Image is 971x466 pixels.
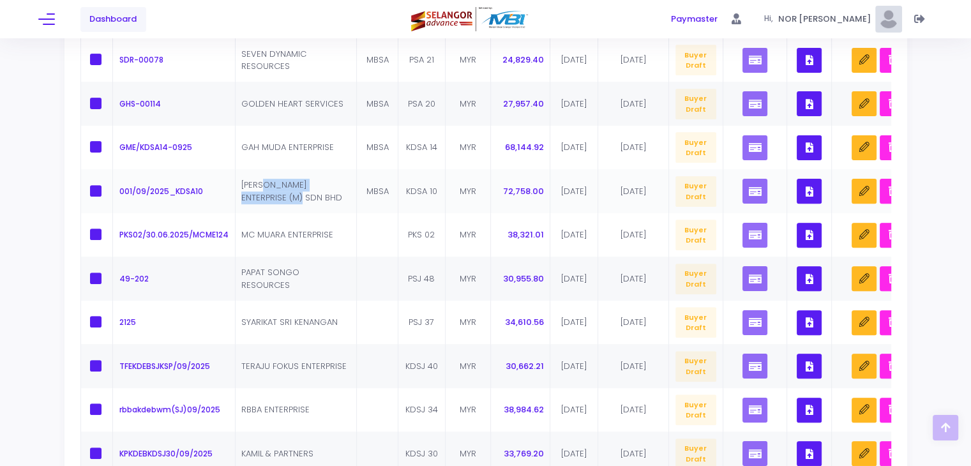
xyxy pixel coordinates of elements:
[502,54,544,66] span: 24,829.40
[675,220,716,250] span: Buyer Draft
[119,361,210,372] span: TFEKDEBSJKSP/09/2025
[797,266,822,291] button: Click to View, Upload, Download, and Delete Documents List
[778,13,875,26] span: NOR [PERSON_NAME]
[675,89,716,119] span: Buyer Draft
[398,38,446,82] td: PSA 21
[398,257,446,301] td: PSJ 48
[446,169,491,213] td: MYR
[119,229,229,240] span: PKS02/30.06.2025/MCME124
[503,185,544,197] span: 72,758.00
[550,38,598,82] td: [DATE]
[550,82,598,126] td: [DATE]
[852,135,877,160] button: Edit
[241,179,342,204] span: [PERSON_NAME] ENTERPRISE (M) SDN BHD
[119,186,203,197] span: 001/09/2025_KDSA10
[504,403,544,416] span: 38,984.62
[852,310,877,335] button: Edit
[880,398,905,423] button: Delete
[504,447,544,460] span: 33,769.20
[119,448,213,459] span: KPKDEBKDSJ30/09/2025
[357,82,398,126] td: MBSA
[550,169,598,213] td: [DATE]
[241,48,306,73] span: SEVEN DYNAMIC RESOURCES
[398,388,446,432] td: KDSJ 34
[880,441,905,466] button: Delete
[241,141,334,153] span: GAH MUDA ENTERPRISE
[598,344,669,388] td: [DATE]
[503,98,544,110] span: 27,957.40
[89,13,137,26] span: Dashboard
[598,38,669,82] td: [DATE]
[119,98,161,109] span: GHS-00114
[357,169,398,213] td: MBSA
[675,176,716,207] span: Buyer Draft
[852,441,877,466] button: Edit
[446,344,491,388] td: MYR
[852,266,877,291] button: Edit
[241,266,299,291] span: PAPAT SONGO RESOURCES
[797,441,822,466] button: Click to View, Upload, Download, and Delete Documents List
[880,179,905,204] button: Delete
[675,264,716,294] span: Buyer Draft
[241,316,338,328] span: SYARIKAT SRI KENANGAN
[398,344,446,388] td: KDSJ 40
[119,404,220,415] span: rbbakdebwm(SJ)09/2025
[506,360,544,372] span: 30,662.21
[852,179,877,204] button: Edit
[598,301,669,345] td: [DATE]
[880,266,905,291] button: Delete
[503,273,544,285] span: 30,955.80
[398,126,446,170] td: KDSA 14
[852,223,877,248] button: Edit
[598,126,669,170] td: [DATE]
[241,98,343,110] span: GOLDEN HEART SERVICES
[446,213,491,257] td: MYR
[880,354,905,379] button: Delete
[119,54,163,65] span: SDR-00078
[598,388,669,432] td: [DATE]
[505,316,544,328] span: 34,610.56
[241,229,333,241] span: MC MUARA ENTERPRISE
[598,257,669,301] td: [DATE]
[880,223,905,248] button: Delete
[446,38,491,82] td: MYR
[241,447,313,460] span: KAMIL & PARTNERS
[446,257,491,301] td: MYR
[797,223,822,248] button: Click to View, Upload, Download, and Delete Documents List
[398,82,446,126] td: PSA 20
[446,126,491,170] td: MYR
[797,48,822,73] button: Click to View, Upload, Download, and Delete Documents List
[880,135,905,160] button: Delete
[119,142,192,153] span: GME/KDSA14-0925
[797,310,822,335] button: Click to View, Upload, Download, and Delete Documents List
[797,354,822,379] button: Click to View, Upload, Download, and Delete Documents List
[852,398,877,423] button: Edit
[119,273,149,284] span: 49-202
[550,126,598,170] td: [DATE]
[675,395,716,425] span: Buyer Draft
[119,317,136,327] span: 2125
[880,91,905,116] button: Delete
[398,301,446,345] td: PSJ 37
[446,388,491,432] td: MYR
[671,13,718,26] span: Paymaster
[598,169,669,213] td: [DATE]
[852,354,877,379] button: Edit
[357,38,398,82] td: MBSA
[398,213,446,257] td: PKS 02
[446,82,491,126] td: MYR
[550,344,598,388] td: [DATE]
[852,48,877,73] button: Edit
[398,169,446,213] td: KDSA 10
[508,229,544,241] span: 38,321.01
[505,141,544,153] span: 68,144.92
[764,13,778,25] span: Hi,
[598,82,669,126] td: [DATE]
[797,91,822,116] button: Click to View, Upload, Download, and Delete Documents List
[675,132,716,163] span: Buyer Draft
[550,388,598,432] td: [DATE]
[852,91,877,116] button: Edit
[675,351,716,382] span: Buyer Draft
[797,135,822,160] button: Click to View, Upload, Download, and Delete Documents List
[598,213,669,257] td: [DATE]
